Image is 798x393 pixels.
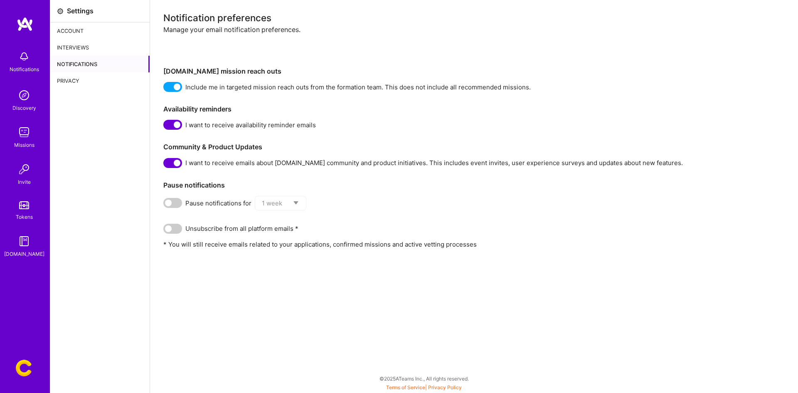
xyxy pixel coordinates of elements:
[17,17,33,32] img: logo
[16,233,32,250] img: guide book
[185,83,531,91] span: Include me in targeted mission reach outs from the formation team. This does not include all reco...
[16,161,32,178] img: Invite
[16,213,33,221] div: Tokens
[19,201,29,209] img: tokens
[16,87,32,104] img: discovery
[50,39,150,56] div: Interviews
[185,199,251,208] span: Pause notifications for
[185,158,683,167] span: I want to receive emails about [DOMAIN_NAME] community and product initiatives. This includes eve...
[185,224,298,233] span: Unsubscribe from all platform emails *
[163,13,785,22] div: Notification preferences
[386,384,425,391] a: Terms of Service
[163,181,785,189] h3: Pause notifications
[163,240,785,249] p: * You will still receive emails related to your applications, confirmed missions and active vetti...
[50,72,150,89] div: Privacy
[163,105,785,113] h3: Availability reminders
[67,7,94,15] div: Settings
[50,56,150,72] div: Notifications
[185,121,316,129] span: I want to receive availability reminder emails
[50,368,798,389] div: © 2025 ATeams Inc., All rights reserved.
[12,104,36,112] div: Discovery
[163,67,785,75] h3: [DOMAIN_NAME] mission reach outs
[4,250,44,258] div: [DOMAIN_NAME]
[18,178,31,186] div: Invite
[428,384,462,391] a: Privacy Policy
[16,124,32,141] img: teamwork
[50,22,150,39] div: Account
[14,141,34,149] div: Missions
[163,143,785,151] h3: Community & Product Updates
[10,65,39,74] div: Notifications
[57,8,64,15] i: icon Settings
[16,48,32,65] img: bell
[163,25,785,61] div: Manage your email notification preferences.
[386,384,462,391] span: |
[16,360,32,376] img: User Avatar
